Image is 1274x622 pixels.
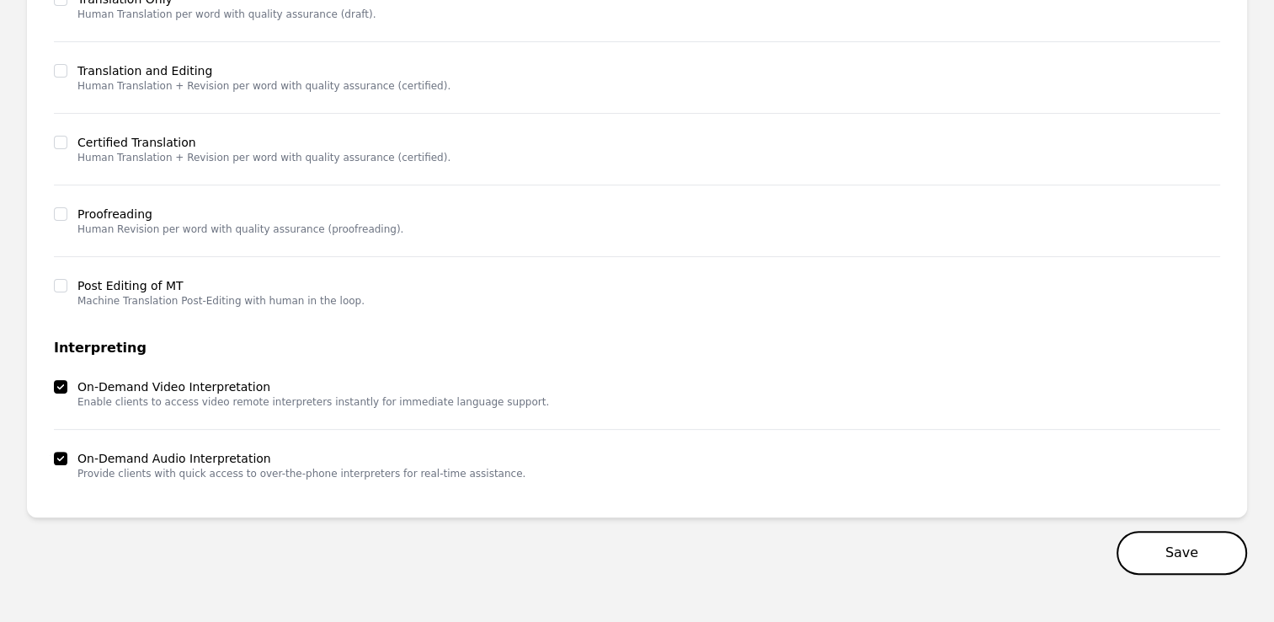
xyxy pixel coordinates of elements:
label: Certified Translation [77,134,450,151]
h3: Interpreting [54,338,1220,358]
p: Human Translation + Revision per word with quality assurance (certified). [77,151,450,164]
label: Post Editing of MT [77,277,365,294]
p: Human Revision per word with quality assurance (proofreading). [77,223,403,236]
p: Machine Translation Post-Editing with human in the loop. [77,294,365,308]
p: Provide clients with quick access to over-the-phone interpreters for real-time assistance. [77,467,525,480]
p: Human Translation + Revision per word with quality assurance (certified). [77,79,450,93]
button: Save [1117,531,1247,575]
label: Translation and Editing [77,62,450,79]
label: On-Demand Audio Interpretation [77,450,525,467]
p: Human Translation per word with quality assurance (draft). [77,8,376,21]
p: Enable clients to access video remote interpreters instantly for immediate language support. [77,395,549,409]
label: Proofreading [77,206,403,223]
label: On-Demand Video Interpretation [77,378,549,395]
